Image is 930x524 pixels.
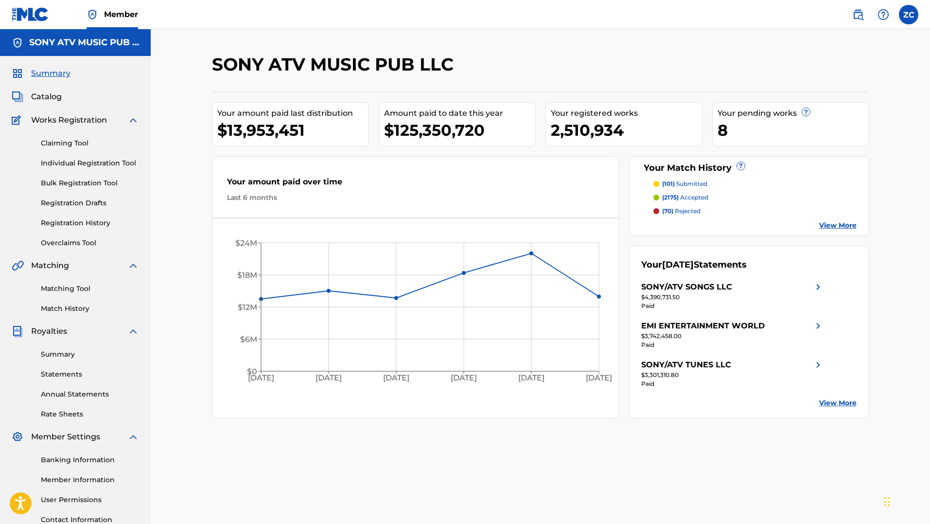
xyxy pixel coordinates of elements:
div: Your Statements [641,258,747,271]
a: Banking Information [41,455,139,465]
a: Annual Statements [41,389,139,399]
span: Royalties [31,325,67,337]
div: SONY/ATV TUNES LLC [641,359,731,371]
div: Paid [641,302,824,310]
div: SONY/ATV SONGS LLC [641,281,732,293]
img: Member Settings [12,431,23,443]
tspan: [DATE] [247,374,274,383]
a: EMI ENTERTAINMENT WORLDright chevron icon$3,742,458.00Paid [641,320,824,349]
h5: SONY ATV MUSIC PUB LLC [29,37,139,48]
span: Matching [31,260,69,271]
div: $13,953,451 [217,119,368,141]
span: ? [802,108,810,116]
img: search [852,9,864,20]
div: Your pending works [718,108,869,119]
a: Individual Registration Tool [41,158,139,168]
a: Public Search [848,5,868,24]
a: SONY/ATV SONGS LLCright chevron icon$4,390,731.50Paid [641,281,824,310]
a: Bulk Registration Tool [41,178,139,188]
div: $125,350,720 [384,119,535,141]
div: Drag [884,487,890,516]
div: $3,742,458.00 [641,332,824,341]
tspan: $18M [237,271,257,280]
img: right chevron icon [812,281,824,293]
a: Claiming Tool [41,138,139,148]
span: (70) [662,207,673,215]
a: (2175) accepted [653,193,857,202]
a: Rate Sheets [41,409,139,419]
tspan: [DATE] [518,374,544,383]
tspan: $6M [240,335,257,344]
div: Your amount paid last distribution [217,108,368,119]
div: 8 [718,119,869,141]
span: Works Registration [31,114,107,126]
a: View More [819,398,857,408]
img: Summary [12,68,23,79]
a: Summary [41,349,139,360]
div: Help [874,5,893,24]
p: rejected [662,207,701,216]
img: Matching [12,260,24,271]
span: Member [104,9,138,20]
iframe: Chat Widget [881,477,930,524]
div: EMI ENTERTAINMENT WORLD [641,320,765,332]
a: Registration History [41,218,139,228]
img: expand [127,431,139,443]
div: Paid [641,379,824,388]
a: Match History [41,304,139,314]
iframe: Resource Center [903,356,930,434]
a: User Permissions [41,495,139,505]
div: Last 6 months [227,193,604,203]
div: $4,390,731.50 [641,293,824,302]
img: Works Registration [12,114,24,126]
a: View More [819,220,857,231]
a: Member Information [41,475,139,485]
span: Summary [31,68,70,79]
div: Your registered works [551,108,702,119]
a: Statements [41,369,139,379]
img: Catalog [12,91,23,103]
div: 2,510,934 [551,119,702,141]
div: Paid [641,341,824,349]
span: (2175) [662,194,679,201]
img: right chevron icon [812,359,824,371]
a: Matching Tool [41,284,139,294]
a: SummarySummary [12,68,70,79]
a: SONY/ATV TUNES LLCright chevron icon$3,301,310.80Paid [641,359,824,388]
tspan: [DATE] [586,374,612,383]
img: Royalties [12,325,23,337]
div: $3,301,310.80 [641,371,824,379]
div: Your amount paid over time [227,176,604,193]
span: (101) [662,180,675,187]
tspan: [DATE] [383,374,409,383]
img: Accounts [12,37,23,49]
a: Overclaims Tool [41,238,139,248]
tspan: $0 [246,367,257,376]
tspan: [DATE] [316,374,342,383]
img: help [877,9,889,20]
a: Registration Drafts [41,198,139,208]
tspan: $24M [235,238,257,248]
img: right chevron icon [812,320,824,332]
span: Member Settings [31,431,100,443]
img: MLC Logo [12,7,49,21]
div: Amount paid to date this year [384,108,535,119]
a: CatalogCatalog [12,91,62,103]
tspan: [DATE] [451,374,477,383]
img: expand [127,114,139,126]
p: accepted [662,193,708,202]
a: (70) rejected [653,207,857,216]
div: Your Match History [641,162,857,175]
h2: SONY ATV MUSIC PUB LLC [212,54,458,75]
span: [DATE] [662,259,694,270]
div: User Menu [899,5,918,24]
a: (101) submitted [653,180,857,188]
span: ? [737,162,745,170]
span: Catalog [31,91,62,103]
img: expand [127,325,139,337]
p: submitted [662,180,707,188]
img: Top Rightsholder [87,9,98,20]
tspan: $12M [237,303,257,312]
img: expand [127,260,139,271]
